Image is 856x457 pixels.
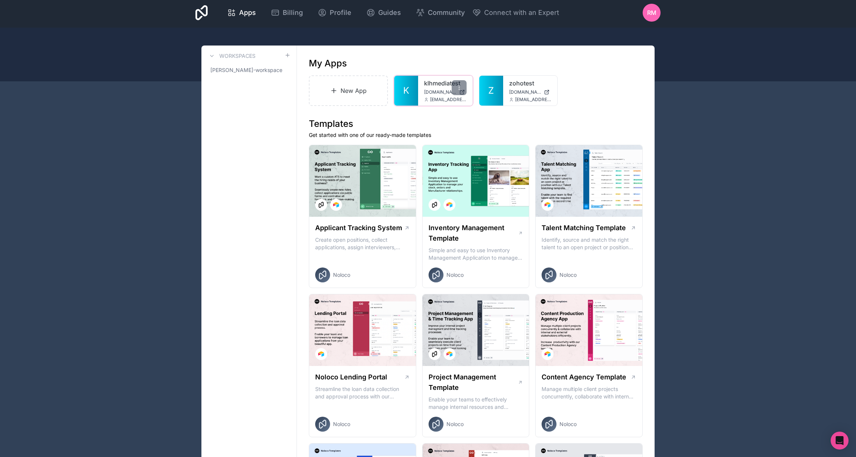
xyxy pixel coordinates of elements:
[403,85,409,97] span: K
[429,372,518,393] h1: Project Management Template
[428,7,465,18] span: Community
[309,57,347,69] h1: My Apps
[446,202,452,208] img: Airtable Logo
[429,223,518,244] h1: Inventory Management Template
[283,7,303,18] span: Billing
[333,420,350,428] span: Noloco
[333,202,339,208] img: Airtable Logo
[330,7,351,18] span: Profile
[309,131,643,139] p: Get started with one of our ready-made templates
[219,52,255,60] h3: Workspaces
[309,118,643,130] h1: Templates
[221,4,262,21] a: Apps
[484,7,559,18] span: Connect with an Expert
[446,271,464,279] span: Noloco
[315,385,410,400] p: Streamline the loan data collection and approval process with our Lending Portal template.
[446,351,452,357] img: Airtable Logo
[488,85,494,97] span: Z
[559,420,577,428] span: Noloco
[424,89,467,95] a: [DOMAIN_NAME]
[647,8,656,17] span: RM
[472,7,559,18] button: Connect with an Expert
[410,4,471,21] a: Community
[318,351,324,357] img: Airtable Logo
[309,75,388,106] a: New App
[542,385,636,400] p: Manage multiple client projects concurrently, collaborate with internal and external stakeholders...
[509,79,552,88] a: zohotest
[509,89,552,95] a: [DOMAIN_NAME]
[559,271,577,279] span: Noloco
[239,7,256,18] span: Apps
[446,420,464,428] span: Noloco
[424,79,467,88] a: klhmediatest
[545,202,551,208] img: Airtable Logo
[831,432,849,450] div: Open Intercom Messenger
[315,236,410,251] p: Create open positions, collect applications, assign interviewers, centralise candidate feedback a...
[509,89,541,95] span: [DOMAIN_NAME]
[394,76,418,106] a: K
[207,51,255,60] a: Workspaces
[545,351,551,357] img: Airtable Logo
[542,372,626,382] h1: Content Agency Template
[429,247,523,262] p: Simple and easy to use Inventory Management Application to manage your stock, orders and Manufact...
[360,4,407,21] a: Guides
[378,7,401,18] span: Guides
[265,4,309,21] a: Billing
[542,236,636,251] p: Identify, source and match the right talent to an open project or position with our Talent Matchi...
[479,76,503,106] a: Z
[315,372,387,382] h1: Noloco Lending Portal
[312,4,357,21] a: Profile
[207,63,291,77] a: [PERSON_NAME]-workspace
[333,271,350,279] span: Noloco
[210,66,282,74] span: [PERSON_NAME]-workspace
[315,223,402,233] h1: Applicant Tracking System
[429,396,523,411] p: Enable your teams to effectively manage internal resources and execute client projects on time.
[515,97,552,103] span: [EMAIL_ADDRESS][DOMAIN_NAME]
[430,97,467,103] span: [EMAIL_ADDRESS][DOMAIN_NAME]
[542,223,626,233] h1: Talent Matching Template
[424,89,456,95] span: [DOMAIN_NAME]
